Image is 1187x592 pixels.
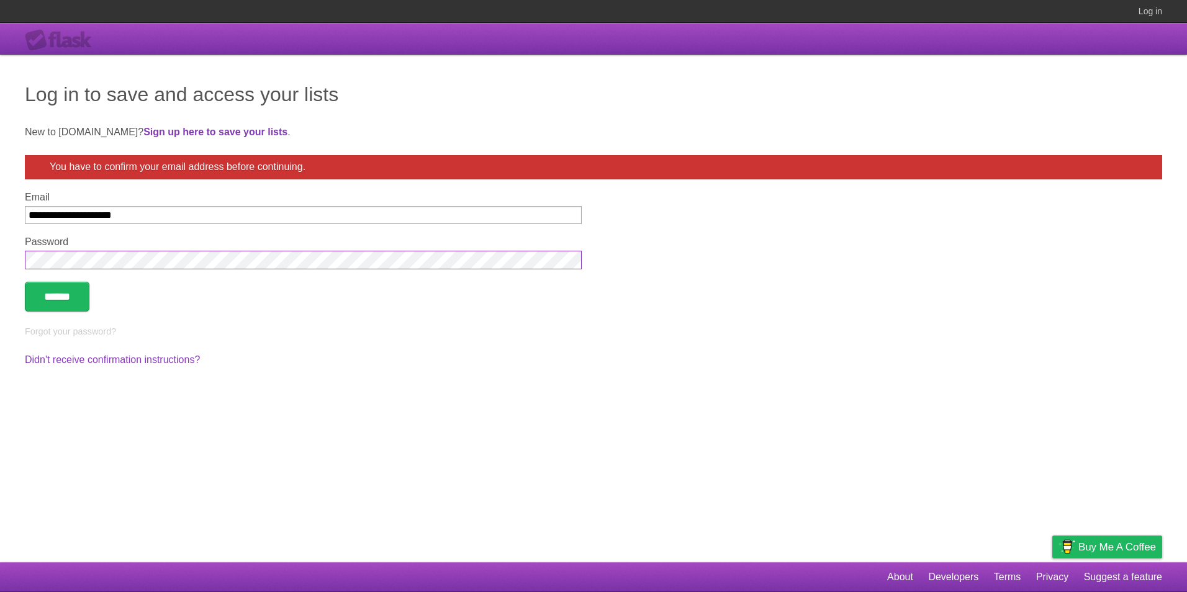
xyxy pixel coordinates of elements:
a: Buy me a coffee [1052,536,1162,558]
a: Developers [928,565,978,589]
img: Buy me a coffee [1058,536,1075,557]
a: About [887,565,913,589]
a: Didn't receive confirmation instructions? [25,354,200,365]
label: Password [25,236,582,248]
a: Privacy [1036,565,1068,589]
a: Suggest a feature [1084,565,1162,589]
label: Email [25,192,582,203]
a: Terms [994,565,1021,589]
h1: Log in to save and access your lists [25,79,1162,109]
div: Flask [25,29,99,52]
div: You have to confirm your email address before continuing. [25,155,1162,179]
span: Buy me a coffee [1078,536,1156,558]
p: New to [DOMAIN_NAME]? . [25,125,1162,140]
a: Sign up here to save your lists [143,127,287,137]
a: Forgot your password? [25,326,116,336]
